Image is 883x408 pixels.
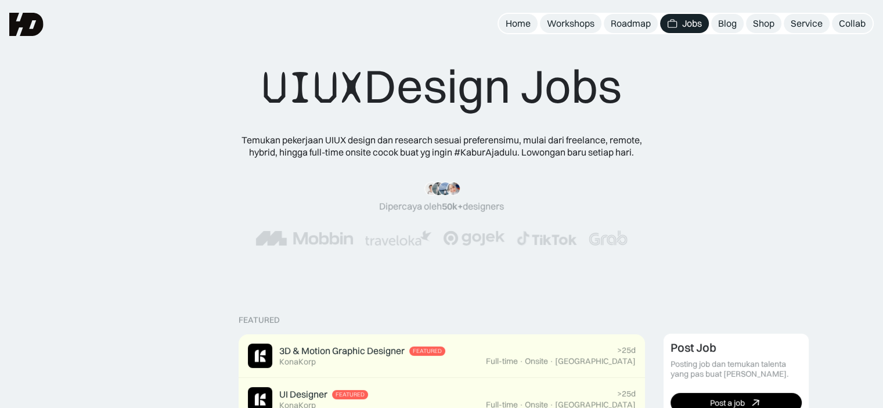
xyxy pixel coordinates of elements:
a: Job Image3D & Motion Graphic DesignerFeaturedKonaKorp>25dFull-time·Onsite·[GEOGRAPHIC_DATA] [239,334,645,378]
div: Post Job [671,341,716,355]
div: Service [791,17,823,30]
div: [GEOGRAPHIC_DATA] [555,356,636,366]
a: Shop [746,14,781,33]
div: · [519,356,524,366]
span: 50k+ [442,200,463,212]
div: >25d [617,345,636,355]
div: Shop [753,17,774,30]
img: Job Image [248,344,272,368]
div: 3D & Motion Graphic Designer [279,345,405,357]
a: Service [784,14,830,33]
div: UI Designer [279,388,327,400]
div: Collab [839,17,866,30]
div: >25d [617,389,636,399]
div: Post a job [710,398,745,408]
div: Blog [718,17,737,30]
a: Blog [711,14,744,33]
div: Temukan pekerjaan UIUX design dan research sesuai preferensimu, mulai dari freelance, remote, hyb... [233,134,651,158]
a: Roadmap [604,14,658,33]
a: Home [499,14,538,33]
div: Home [506,17,531,30]
div: · [549,356,554,366]
div: Jobs [682,17,702,30]
span: UIUX [262,60,364,115]
div: Dipercaya oleh designers [379,200,504,212]
a: Jobs [660,14,709,33]
div: Onsite [525,356,548,366]
div: Design Jobs [262,58,622,115]
a: Collab [832,14,873,33]
div: Featured [239,315,280,325]
div: Posting job dan temukan talenta yang pas buat [PERSON_NAME]. [671,359,802,379]
div: Featured [336,391,365,398]
div: Roadmap [611,17,651,30]
div: Featured [413,348,442,355]
div: Workshops [547,17,594,30]
div: Full-time [486,356,518,366]
a: Workshops [540,14,601,33]
div: KonaKorp [279,357,316,367]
